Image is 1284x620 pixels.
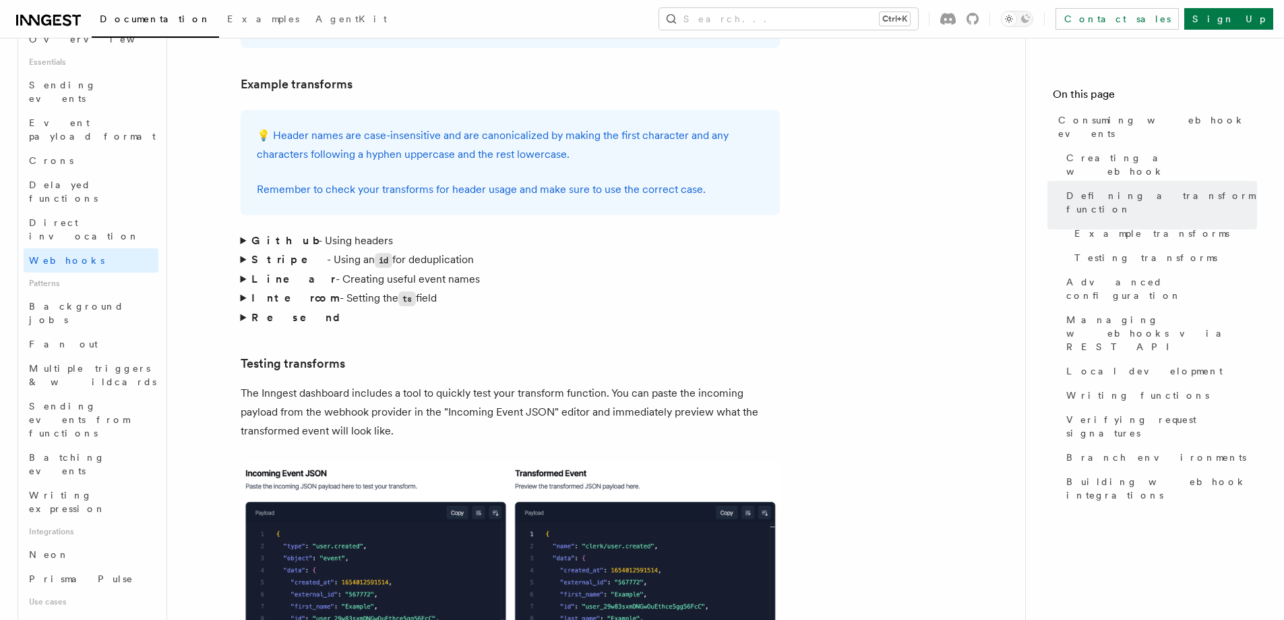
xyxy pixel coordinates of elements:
a: AgentKit [307,4,395,36]
kbd: Ctrl+K [880,12,910,26]
span: Sending events from functions [29,401,129,439]
a: Managing webhooks via REST API [1061,308,1257,359]
strong: Linear [251,273,336,285]
a: Building webhook integrations [1061,470,1257,507]
a: Writing functions [1061,383,1257,407]
span: Writing functions [1066,389,1209,402]
a: Verifying request signatures [1061,407,1257,445]
a: Advanced configuration [1061,270,1257,308]
p: 💡 Header names are case-insensitive and are canonicalized by making the first character and any c... [257,126,764,164]
summary: Github- Using headers [241,231,780,250]
span: Sending events [29,80,96,104]
h4: On this page [1053,86,1257,108]
span: Documentation [100,13,211,24]
span: Background jobs [29,301,124,325]
a: Testing transforms [241,354,345,373]
span: Testing transforms [1074,251,1217,264]
span: Defining a transform function [1066,189,1257,216]
span: Prisma Pulse [29,573,133,584]
a: Overview [24,27,158,51]
summary: Linear- Creating useful event names [241,270,780,289]
button: Toggle dark mode [1001,11,1033,27]
a: Defining a transform function [1061,184,1257,221]
span: Webhooks [29,255,104,266]
span: Verifying request signatures [1066,413,1257,440]
span: Event payload format [29,117,156,142]
a: Branch environments [1061,445,1257,470]
span: Examples [227,13,299,24]
strong: Github [251,234,318,247]
a: Creating a webhook [1061,146,1257,184]
a: Prisma Pulse [24,567,158,591]
span: Essentials [24,51,158,73]
span: Batching events [29,452,105,476]
strong: Intercom [251,291,340,304]
span: Crons [29,155,73,166]
span: Patterns [24,273,158,294]
span: Direct invocation [29,217,140,242]
span: Branch environments [1066,451,1246,464]
a: Sending events [24,73,158,111]
a: Testing transforms [1069,246,1257,270]
a: Sign Up [1184,8,1273,30]
a: Local development [1061,359,1257,383]
span: Neon [29,549,69,560]
a: Direct invocation [24,210,158,248]
a: Crons [24,148,158,173]
span: Consuming webhook events [1058,113,1257,140]
strong: Stripe [251,253,327,266]
a: Delayed functions [24,173,158,210]
code: ts [398,291,416,306]
a: Examples [219,4,307,36]
span: Managing webhooks via REST API [1066,313,1257,354]
span: Example transforms [1074,227,1229,240]
span: AgentKit [315,13,387,24]
span: Delayed functions [29,179,98,204]
a: Consuming webhook events [1053,108,1257,146]
p: Remember to check your transforms for header usage and make sure to use the correct case. [257,180,764,199]
a: Multiple triggers & wildcards [24,356,158,394]
a: Neon [24,542,158,567]
span: Integrations [24,521,158,542]
a: Webhooks [24,248,158,273]
span: Advanced configuration [1066,275,1257,302]
a: Example transforms [241,75,353,94]
span: Multiple triggers & wildcards [29,363,156,387]
button: Search...Ctrl+K [659,8,918,30]
a: Fan out [24,332,158,356]
span: Overview [29,34,168,45]
span: Fan out [29,339,98,349]
a: Example transforms [1069,221,1257,246]
a: Documentation [92,4,219,38]
summary: Stripe- Using anidfor deduplication [241,250,780,270]
a: Sending events from functions [24,394,158,445]
span: Use cases [24,591,158,613]
a: Background jobs [24,294,158,332]
a: Event payload format [24,111,158,148]
summary: Resend [241,308,780,327]
span: Building webhook integrations [1066,475,1257,502]
code: id [375,253,392,268]
summary: Intercom- Setting thetsfield [241,289,780,308]
strong: Resend [251,311,351,324]
a: Contact sales [1056,8,1179,30]
span: Creating a webhook [1066,151,1257,178]
p: The Inngest dashboard includes a tool to quickly test your transform function. You can paste the ... [241,384,780,441]
a: Batching events [24,445,158,483]
span: Writing expression [29,490,106,514]
a: Writing expression [24,483,158,521]
span: Local development [1066,364,1223,378]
